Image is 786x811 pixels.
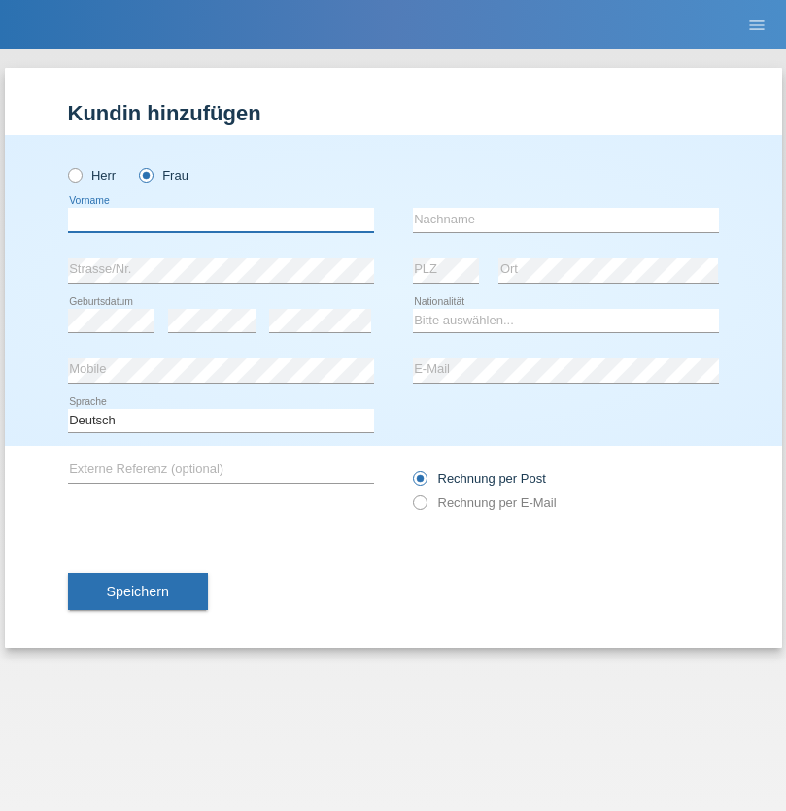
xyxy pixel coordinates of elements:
h1: Kundin hinzufügen [68,101,719,125]
input: Herr [68,168,81,181]
button: Speichern [68,573,208,610]
label: Rechnung per Post [413,471,546,486]
input: Rechnung per Post [413,471,426,495]
a: menu [737,18,776,30]
label: Rechnung per E-Mail [413,495,557,510]
input: Frau [139,168,152,181]
span: Speichern [107,584,169,599]
label: Frau [139,168,188,183]
input: Rechnung per E-Mail [413,495,426,520]
label: Herr [68,168,117,183]
i: menu [747,16,767,35]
